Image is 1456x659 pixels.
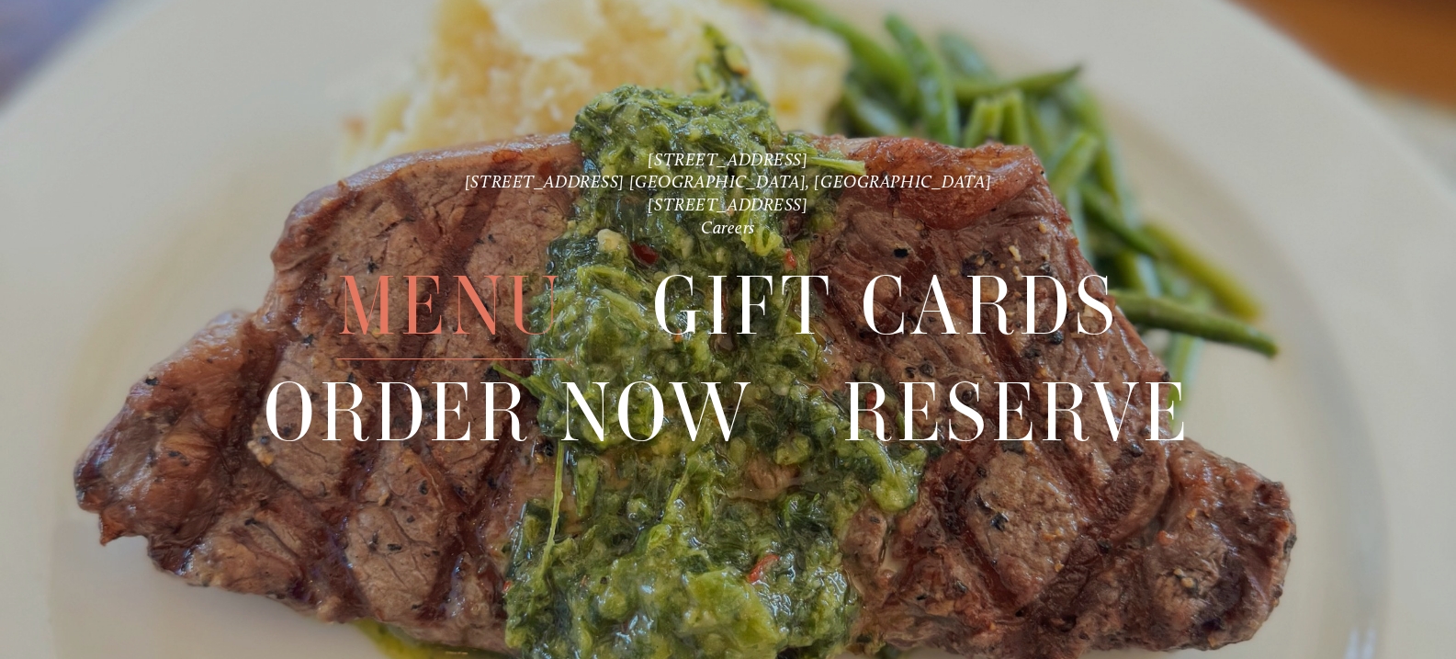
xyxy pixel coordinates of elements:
span: Reserve [842,360,1192,466]
a: [STREET_ADDRESS] [GEOGRAPHIC_DATA], [GEOGRAPHIC_DATA] [465,171,991,192]
a: Reserve [842,360,1192,465]
span: Order Now [264,360,754,466]
a: [STREET_ADDRESS] [648,194,807,215]
a: Gift Cards [652,254,1120,358]
a: Careers [701,217,755,238]
a: Menu [337,254,565,358]
span: Menu [337,254,565,359]
span: Gift Cards [652,254,1120,359]
a: Order Now [264,360,754,465]
a: [STREET_ADDRESS] [648,149,807,170]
